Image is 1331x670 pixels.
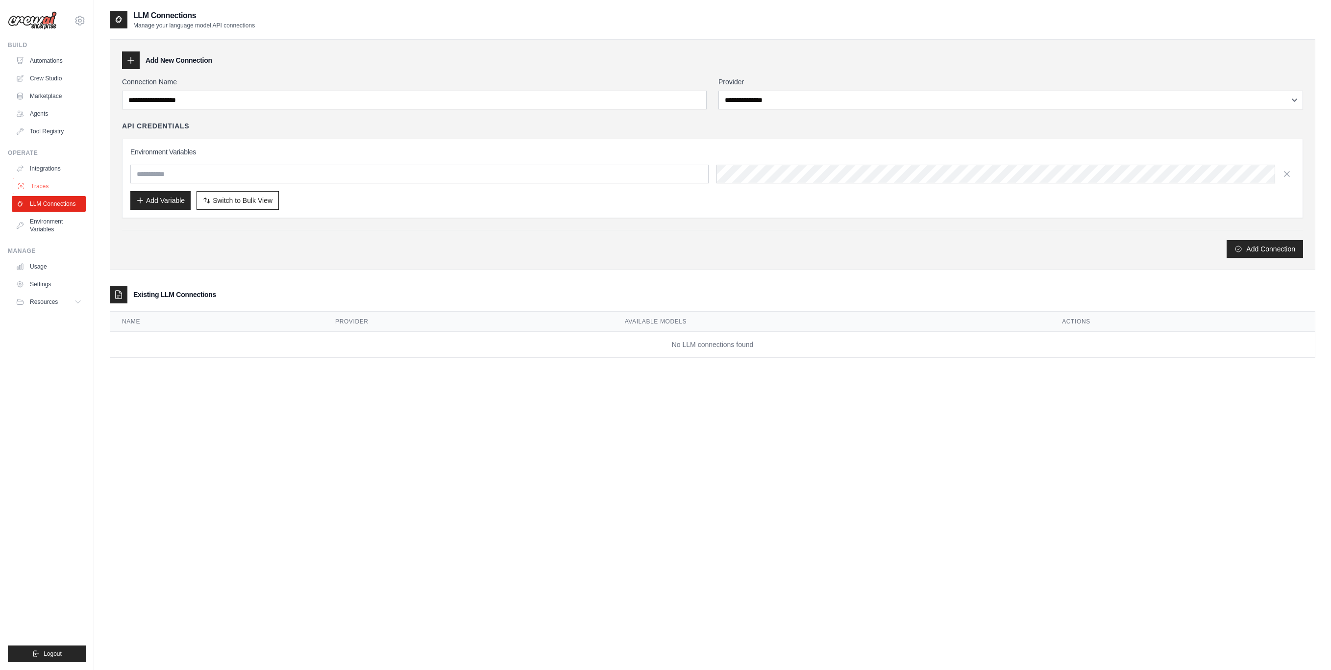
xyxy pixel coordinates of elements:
a: Automations [12,53,86,69]
a: Crew Studio [12,71,86,86]
p: Manage your language model API connections [133,22,255,29]
button: Add Variable [130,191,191,210]
a: Usage [12,259,86,274]
button: Switch to Bulk View [197,191,279,210]
h2: LLM Connections [133,10,255,22]
a: Agents [12,106,86,122]
a: Traces [13,178,87,194]
span: Switch to Bulk View [213,196,272,205]
button: Resources [12,294,86,310]
th: Provider [323,312,613,332]
div: Build [8,41,86,49]
h3: Add New Connection [146,55,212,65]
span: Logout [44,650,62,658]
th: Available Models [613,312,1051,332]
label: Provider [718,77,1303,87]
h3: Environment Variables [130,147,1295,157]
a: LLM Connections [12,196,86,212]
div: Manage [8,247,86,255]
h3: Existing LLM Connections [133,290,216,299]
button: Logout [8,645,86,662]
td: No LLM connections found [110,332,1315,358]
a: Settings [12,276,86,292]
a: Marketplace [12,88,86,104]
a: Tool Registry [12,124,86,139]
img: Logo [8,11,57,30]
a: Environment Variables [12,214,86,237]
a: Integrations [12,161,86,176]
div: Operate [8,149,86,157]
button: Add Connection [1227,240,1303,258]
th: Name [110,312,323,332]
span: Resources [30,298,58,306]
th: Actions [1050,312,1315,332]
h4: API Credentials [122,121,189,131]
label: Connection Name [122,77,707,87]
